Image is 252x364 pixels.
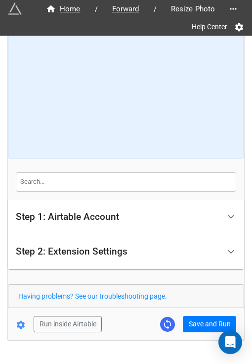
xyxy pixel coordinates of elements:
li: / [154,4,157,14]
div: Open Intercom Messenger [218,330,242,354]
li: / [95,4,98,14]
input: Search... [16,172,236,191]
div: Step 1: Airtable Account [16,212,119,222]
img: miniextensions-icon.73ae0678.png [8,2,22,16]
a: Forward [102,3,150,15]
a: Home [36,3,91,15]
span: Forward [106,3,145,15]
button: Save and Run [183,316,236,333]
div: Step 2: Extension Settings [8,234,244,269]
iframe: How to Resize Images on Airtable in Bulk! [17,36,235,150]
a: Having problems? See our troubleshooting page. [18,292,167,300]
div: Step 2: Extension Settings [16,247,127,257]
a: Help Center [185,18,234,36]
div: Step 1: Airtable Account [8,200,244,235]
nav: breadcrumb [36,3,225,15]
button: Run inside Airtable [34,316,102,333]
span: Resize Photo [165,3,221,15]
div: Home [46,3,81,15]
